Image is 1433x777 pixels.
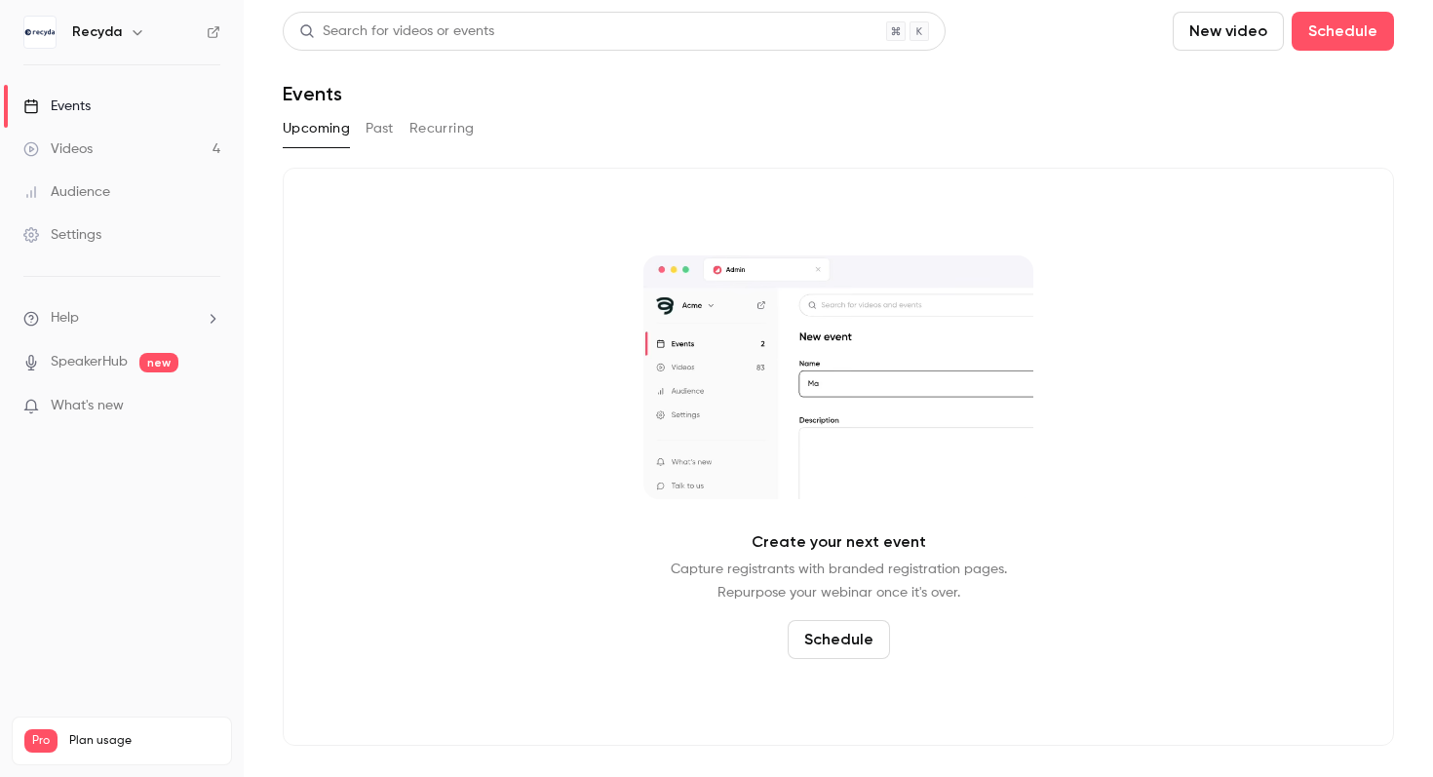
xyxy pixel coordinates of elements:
button: Schedule [788,620,890,659]
img: Recyda [24,17,56,48]
div: Search for videos or events [299,21,494,42]
div: Audience [23,182,110,202]
span: Pro [24,729,58,753]
button: Recurring [409,113,475,144]
p: Capture registrants with branded registration pages. Repurpose your webinar once it's over. [671,558,1007,604]
span: Help [51,308,79,329]
div: Videos [23,139,93,159]
p: Create your next event [752,530,926,554]
iframe: Noticeable Trigger [197,398,220,415]
h6: Recyda [72,22,122,42]
button: Past [366,113,394,144]
button: New video [1173,12,1284,51]
button: Schedule [1292,12,1394,51]
div: Events [23,97,91,116]
span: Plan usage [69,733,219,749]
button: Upcoming [283,113,350,144]
span: new [139,353,178,372]
li: help-dropdown-opener [23,308,220,329]
div: Settings [23,225,101,245]
a: SpeakerHub [51,352,128,372]
span: What's new [51,396,124,416]
h1: Events [283,82,342,105]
